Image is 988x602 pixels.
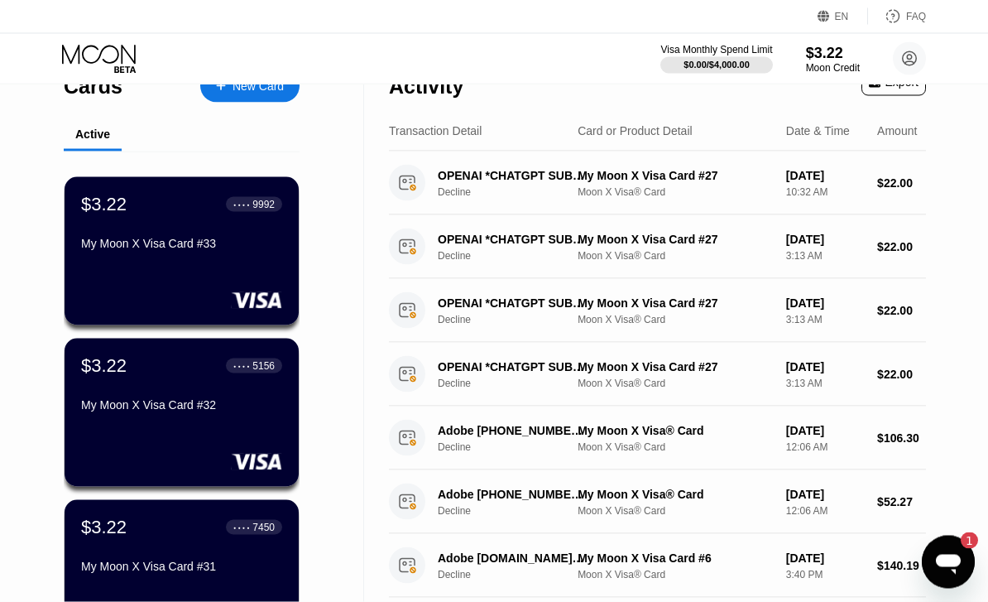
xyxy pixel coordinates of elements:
[389,534,926,598] div: Adobe [DOMAIN_NAME] IEDeclineMy Moon X Visa Card #6Moon X Visa® Card[DATE]3:40 PM$140.19
[835,11,849,22] div: EN
[818,8,868,25] div: EN
[438,551,585,565] div: Adobe [DOMAIN_NAME] IE
[578,569,773,580] div: Moon X Visa® Card
[81,517,127,538] div: $3.22
[683,60,750,70] div: $0.00 / $4,000.00
[438,360,585,373] div: OPENAI *CHATGPT SUBSCR [PHONE_NUMBER] US
[922,536,975,589] iframe: Button to launch messaging window, 1 unread message
[438,505,596,517] div: Decline
[81,194,127,215] div: $3.22
[578,488,773,501] div: My Moon X Visa® Card
[65,339,299,487] div: $3.22● ● ● ●5156My Moon X Visa Card #32
[65,177,299,325] div: $3.22● ● ● ●9992My Moon X Visa Card #33
[786,551,864,565] div: [DATE]
[252,199,275,210] div: 9992
[389,215,926,279] div: OPENAI *CHATGPT SUBSCR [PHONE_NUMBER] USDeclineMy Moon X Visa Card #27Moon X Visa® Card[DATE]3:13...
[252,522,275,533] div: 7450
[660,44,772,74] div: Visa Monthly Spend Limit$0.00/$4,000.00
[438,296,585,310] div: OPENAI *CHATGPT SUBSCR [PHONE_NUMBER] US
[81,560,282,573] div: My Moon X Visa Card #31
[438,314,596,325] div: Decline
[578,441,773,453] div: Moon X Visa® Card
[81,237,282,250] div: My Moon X Visa Card #33
[200,70,300,103] div: New Card
[877,431,926,445] div: $106.30
[877,240,926,253] div: $22.00
[578,250,773,262] div: Moon X Visa® Card
[786,441,864,453] div: 12:06 AM
[806,62,860,74] div: Moon Credit
[578,296,773,310] div: My Moon X Visa Card #27
[81,355,127,377] div: $3.22
[578,505,773,517] div: Moon X Visa® Card
[438,186,596,198] div: Decline
[233,79,284,94] div: New Card
[806,45,860,62] div: $3.22
[438,569,596,580] div: Decline
[806,45,860,74] div: $3.22Moon Credit
[786,250,864,262] div: 3:13 AM
[786,505,864,517] div: 12:06 AM
[233,364,250,368] div: ● ● ● ●
[438,169,585,182] div: OPENAI *CHATGPT SUBSCR [PHONE_NUMBER] US
[438,424,585,437] div: Adobe [PHONE_NUMBER] [PHONE_NUMBER] IE
[233,525,250,530] div: ● ● ● ●
[438,233,585,246] div: OPENAI *CHATGPT SUBSCR [PHONE_NUMBER] US
[389,279,926,343] div: OPENAI *CHATGPT SUBSCR [PHONE_NUMBER] USDeclineMy Moon X Visa Card #27Moon X Visa® Card[DATE]3:13...
[578,233,773,246] div: My Moon X Visa Card #27
[877,176,926,190] div: $22.00
[786,314,864,325] div: 3:13 AM
[578,186,773,198] div: Moon X Visa® Card
[786,169,864,182] div: [DATE]
[906,11,926,22] div: FAQ
[786,569,864,580] div: 3:40 PM
[252,360,275,372] div: 5156
[786,186,864,198] div: 10:32 AM
[786,296,864,310] div: [DATE]
[877,368,926,381] div: $22.00
[578,378,773,389] div: Moon X Visa® Card
[389,152,926,215] div: OPENAI *CHATGPT SUBSCR [PHONE_NUMBER] USDeclineMy Moon X Visa Card #27Moon X Visa® Card[DATE]10:3...
[578,360,773,373] div: My Moon X Visa Card #27
[438,250,596,262] div: Decline
[81,398,282,412] div: My Moon X Visa Card #32
[877,304,926,317] div: $22.00
[578,314,773,325] div: Moon X Visa® Card
[578,551,773,565] div: My Moon X Visa Card #6
[75,128,110,141] div: Active
[389,470,926,534] div: Adobe [PHONE_NUMBER] [PHONE_NUMBER] IEDeclineMy Moon X Visa® CardMoon X Visa® Card[DATE]12:06 AM$...
[438,378,596,389] div: Decline
[786,124,850,137] div: Date & Time
[389,343,926,407] div: OPENAI *CHATGPT SUBSCR [PHONE_NUMBER] USDeclineMy Moon X Visa Card #27Moon X Visa® Card[DATE]3:13...
[786,488,864,501] div: [DATE]
[389,124,482,137] div: Transaction Detail
[438,441,596,453] div: Decline
[786,424,864,437] div: [DATE]
[578,424,773,437] div: My Moon X Visa® Card
[389,75,463,99] div: Activity
[877,495,926,508] div: $52.27
[877,124,917,137] div: Amount
[786,378,864,389] div: 3:13 AM
[945,532,978,549] iframe: Number of unread messages
[389,407,926,470] div: Adobe [PHONE_NUMBER] [PHONE_NUMBER] IEDeclineMy Moon X Visa® CardMoon X Visa® Card[DATE]12:06 AM$...
[660,44,772,55] div: Visa Monthly Spend Limit
[233,202,250,207] div: ● ● ● ●
[438,488,585,501] div: Adobe [PHONE_NUMBER] [PHONE_NUMBER] IE
[64,75,122,99] div: Cards
[868,8,926,25] div: FAQ
[786,233,864,246] div: [DATE]
[578,169,773,182] div: My Moon X Visa Card #27
[877,559,926,572] div: $140.19
[786,360,864,373] div: [DATE]
[578,124,693,137] div: Card or Product Detail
